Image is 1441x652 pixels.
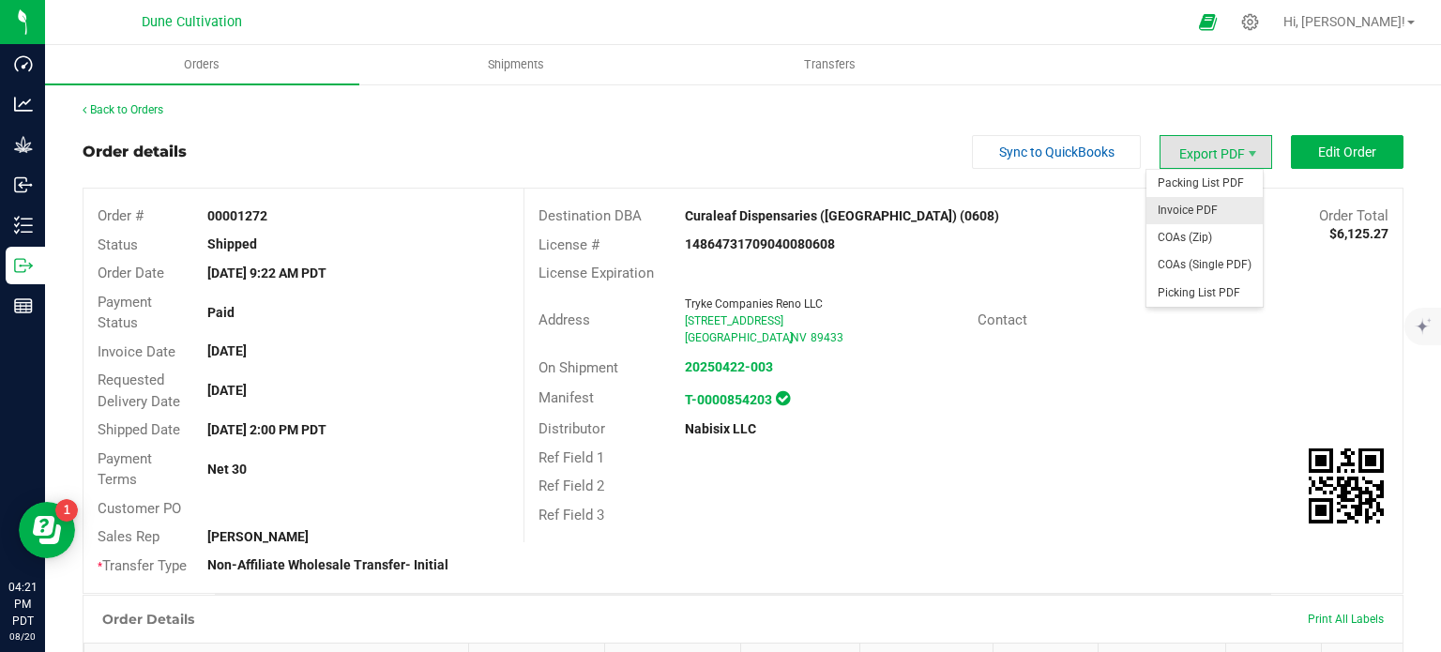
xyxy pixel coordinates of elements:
a: 20250422-003 [685,359,773,374]
span: Transfer Type [98,557,187,574]
a: Orders [45,45,359,84]
span: Ref Field 2 [538,478,604,494]
span: Invoice Date [98,343,175,360]
p: 08/20 [8,629,37,644]
strong: Shipped [207,236,257,251]
span: Destination DBA [538,207,642,224]
span: Contact [978,311,1027,328]
strong: [DATE] 9:22 AM PDT [207,265,326,281]
span: Dune Cultivation [142,14,242,30]
button: Edit Order [1291,135,1403,169]
span: Payment Terms [98,450,152,489]
inline-svg: Analytics [14,95,33,114]
inline-svg: Grow [14,135,33,154]
qrcode: 00001272 [1309,448,1384,523]
span: Shipments [463,56,569,73]
a: Back to Orders [83,103,163,116]
strong: [PERSON_NAME] [207,529,309,544]
span: Sync to QuickBooks [999,144,1115,159]
li: COAs (Single PDF) [1146,251,1263,279]
strong: Curaleaf Dispensaries ([GEOGRAPHIC_DATA]) (0608) [685,208,999,223]
span: License Expiration [538,265,654,281]
iframe: Resource center unread badge [55,499,78,522]
span: On Shipment [538,359,618,376]
li: COAs (Zip) [1146,224,1263,251]
strong: $6,125.27 [1329,226,1388,241]
p: 04:21 PM PDT [8,579,37,629]
span: Distributor [538,420,605,437]
span: License # [538,236,599,253]
li: Packing List PDF [1146,170,1263,197]
inline-svg: Dashboard [14,54,33,73]
span: Order Date [98,265,164,281]
strong: [DATE] [207,383,247,398]
span: Requested Delivery Date [98,371,180,410]
span: Edit Order [1318,144,1376,159]
span: Customer PO [98,500,181,517]
inline-svg: Outbound [14,256,33,275]
span: Sales Rep [98,528,159,545]
span: Open Ecommerce Menu [1187,4,1229,40]
span: Payment Status [98,294,152,332]
span: Ref Field 3 [538,507,604,523]
strong: 00001272 [207,208,267,223]
inline-svg: Inbound [14,175,33,194]
span: Order Total [1319,207,1388,224]
span: NV [791,331,807,344]
span: Manifest [538,389,594,406]
span: Orders [159,56,245,73]
strong: [DATE] [207,343,247,358]
a: Transfers [674,45,988,84]
div: Manage settings [1238,13,1262,31]
div: Order details [83,141,187,163]
span: Address [538,311,590,328]
span: 89433 [811,331,843,344]
strong: Nabisix LLC [685,421,756,436]
strong: Net 30 [207,462,247,477]
span: Shipped Date [98,421,180,438]
a: Shipments [359,45,674,84]
span: Order # [98,207,144,224]
img: Scan me! [1309,448,1384,523]
span: Hi, [PERSON_NAME]! [1283,14,1405,29]
span: Print All Labels [1308,613,1384,626]
strong: Paid [207,305,235,320]
span: In Sync [776,388,790,408]
span: Tryke Companies Reno LLC [685,297,823,311]
strong: 14864731709040080608 [685,236,835,251]
span: Transfers [779,56,881,73]
span: Ref Field 1 [538,449,604,466]
span: [STREET_ADDRESS] [685,314,783,327]
li: Picking List PDF [1146,280,1263,307]
a: T-0000854203 [685,392,772,407]
iframe: Resource center [19,502,75,558]
span: [GEOGRAPHIC_DATA] [685,331,793,344]
strong: Non-Affiliate Wholesale Transfer- Initial [207,557,448,572]
strong: [DATE] 2:00 PM PDT [207,422,326,437]
inline-svg: Reports [14,296,33,315]
h1: Order Details [102,612,194,627]
span: , [789,331,791,344]
span: Status [98,236,138,253]
li: Export PDF [1160,135,1272,169]
button: Sync to QuickBooks [972,135,1141,169]
inline-svg: Inventory [14,216,33,235]
li: Invoice PDF [1146,197,1263,224]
